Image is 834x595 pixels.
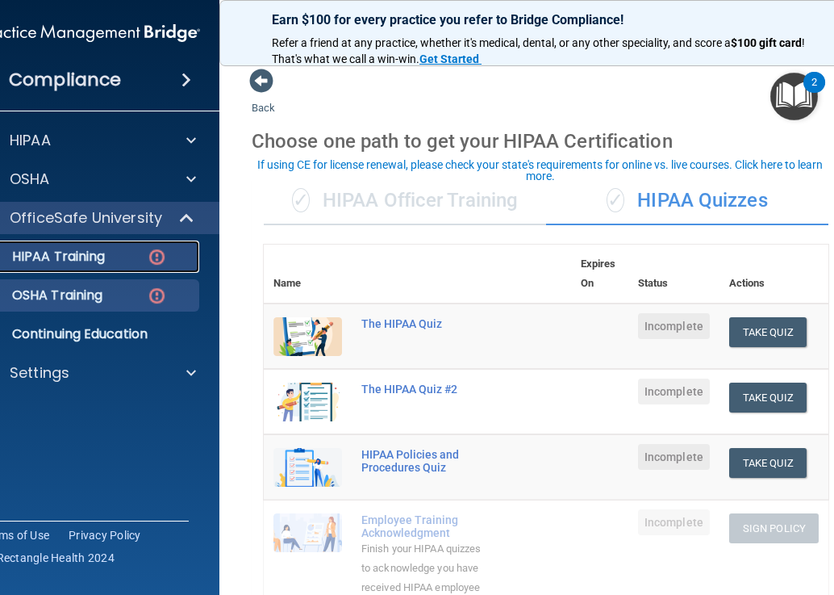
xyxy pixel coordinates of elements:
button: If using CE for license renewal, please check your state's requirements for online vs. live cours... [246,157,834,184]
div: If using CE for license renewal, please check your state's requirements for online vs. live cours... [248,159,832,182]
p: Settings [10,363,69,383]
th: Status [628,245,719,304]
div: HIPAA Quizzes [546,177,828,225]
div: HIPAA Officer Training [264,177,546,225]
p: OSHA [10,170,50,189]
span: ✓ [292,188,310,212]
h4: Compliance [9,69,121,91]
span: Incomplete [638,313,710,339]
th: Expires On [571,245,628,304]
span: ! That's what we call a win-win. [272,36,807,65]
div: The HIPAA Quiz #2 [361,383,490,396]
th: Name [264,245,352,304]
div: HIPAA Policies and Procedures Quiz [361,448,490,474]
button: Sign Policy [729,513,819,543]
div: Employee Training Acknowledgment [361,513,490,539]
img: danger-circle.6113f641.png [147,286,167,306]
button: Take Quiz [729,383,807,413]
span: Incomplete [638,444,710,470]
strong: Get Started [419,52,479,65]
p: OfficeSafe University [10,208,162,228]
p: HIPAA [10,131,51,150]
a: Get Started [419,52,482,65]
img: danger-circle.6113f641.png [147,247,167,267]
th: Actions [719,245,828,304]
a: Privacy Policy [69,527,141,543]
button: Take Quiz [729,448,807,478]
span: ✓ [607,188,624,212]
span: Incomplete [638,509,710,535]
div: 2 [811,82,817,103]
a: Back [252,82,275,114]
strong: $100 gift card [731,36,802,49]
div: The HIPAA Quiz [361,317,490,330]
span: Incomplete [638,379,710,404]
span: Refer a friend at any practice, whether it's medical, dental, or any other speciality, and score a [272,36,731,49]
p: Earn $100 for every practice you refer to Bridge Compliance! [272,12,820,27]
button: Open Resource Center, 2 new notifications [770,73,818,120]
button: Take Quiz [729,317,807,347]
